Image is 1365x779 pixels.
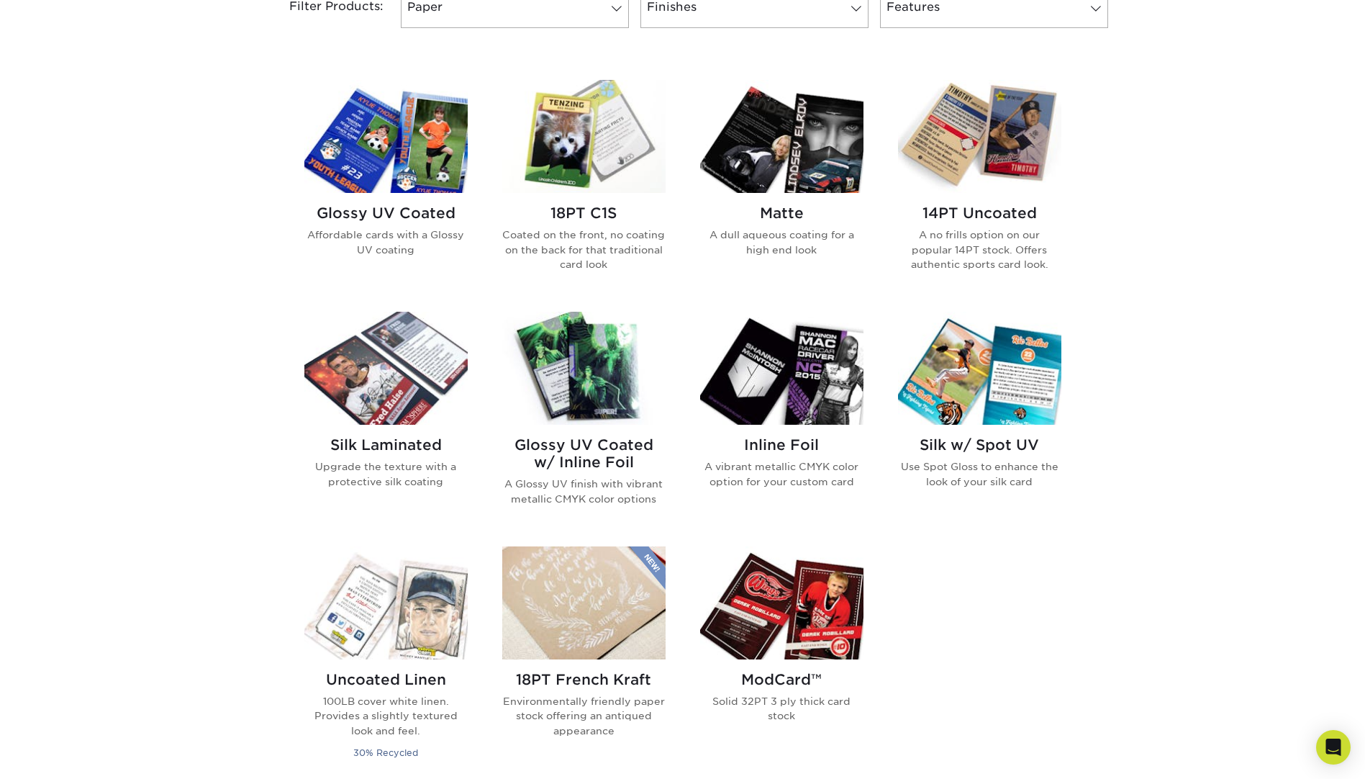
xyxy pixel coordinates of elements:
h2: Silk Laminated [304,436,468,454]
img: Inline Foil Trading Cards [700,312,863,425]
h2: Silk w/ Spot UV [898,436,1061,454]
a: Silk w/ Spot UV Trading Cards Silk w/ Spot UV Use Spot Gloss to enhance the look of your silk card [898,312,1061,529]
img: Glossy UV Coated w/ Inline Foil Trading Cards [502,312,666,425]
h2: Uncoated Linen [304,671,468,688]
p: A no frills option on our popular 14PT stock. Offers authentic sports card look. [898,228,1061,271]
p: A Glossy UV finish with vibrant metallic CMYK color options [502,477,666,506]
img: Uncoated Linen Trading Cards [304,546,468,659]
h2: Matte [700,204,863,222]
p: A vibrant metallic CMYK color option for your custom card [700,459,863,489]
img: 14PT Uncoated Trading Cards [898,80,1061,193]
img: ModCard™ Trading Cards [700,546,863,659]
img: New Product [630,546,666,590]
a: Matte Trading Cards Matte A dull aqueous coating for a high end look [700,80,863,294]
h2: 14PT Uncoated [898,204,1061,222]
img: 18PT C1S Trading Cards [502,80,666,193]
a: 14PT Uncoated Trading Cards 14PT Uncoated A no frills option on our popular 14PT stock. Offers au... [898,80,1061,294]
p: Environmentally friendly paper stock offering an antiqued appearance [502,694,666,738]
p: Upgrade the texture with a protective silk coating [304,459,468,489]
a: ModCard™ Trading Cards ModCard™ Solid 32PT 3 ply thick card stock [700,546,863,778]
img: Silk Laminated Trading Cards [304,312,468,425]
p: Affordable cards with a Glossy UV coating [304,228,468,257]
h2: 18PT French Kraft [502,671,666,688]
p: Coated on the front, no coating on the back for that traditional card look [502,228,666,271]
p: 100LB cover white linen. Provides a slightly textured look and feel. [304,694,468,738]
p: Solid 32PT 3 ply thick card stock [700,694,863,724]
h2: Inline Foil [700,436,863,454]
img: Glossy UV Coated Trading Cards [304,80,468,193]
a: Silk Laminated Trading Cards Silk Laminated Upgrade the texture with a protective silk coating [304,312,468,529]
img: Silk w/ Spot UV Trading Cards [898,312,1061,425]
a: 18PT French Kraft Trading Cards 18PT French Kraft Environmentally friendly paper stock offering a... [502,546,666,778]
a: Inline Foil Trading Cards Inline Foil A vibrant metallic CMYK color option for your custom card [700,312,863,529]
h2: 18PT C1S [502,204,666,222]
a: Glossy UV Coated Trading Cards Glossy UV Coated Affordable cards with a Glossy UV coating [304,80,468,294]
h2: Glossy UV Coated [304,204,468,222]
img: Matte Trading Cards [700,80,863,193]
div: Open Intercom Messenger [1316,730,1351,765]
h2: ModCard™ [700,671,863,688]
small: 30% Recycled [353,747,418,758]
h2: Glossy UV Coated w/ Inline Foil [502,436,666,471]
a: 18PT C1S Trading Cards 18PT C1S Coated on the front, no coating on the back for that traditional ... [502,80,666,294]
p: Use Spot Gloss to enhance the look of your silk card [898,459,1061,489]
a: Uncoated Linen Trading Cards Uncoated Linen 100LB cover white linen. Provides a slightly textured... [304,546,468,778]
a: Glossy UV Coated w/ Inline Foil Trading Cards Glossy UV Coated w/ Inline Foil A Glossy UV finish ... [502,312,666,529]
img: 18PT French Kraft Trading Cards [502,546,666,659]
iframe: Google Customer Reviews [4,735,122,774]
p: A dull aqueous coating for a high end look [700,228,863,257]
